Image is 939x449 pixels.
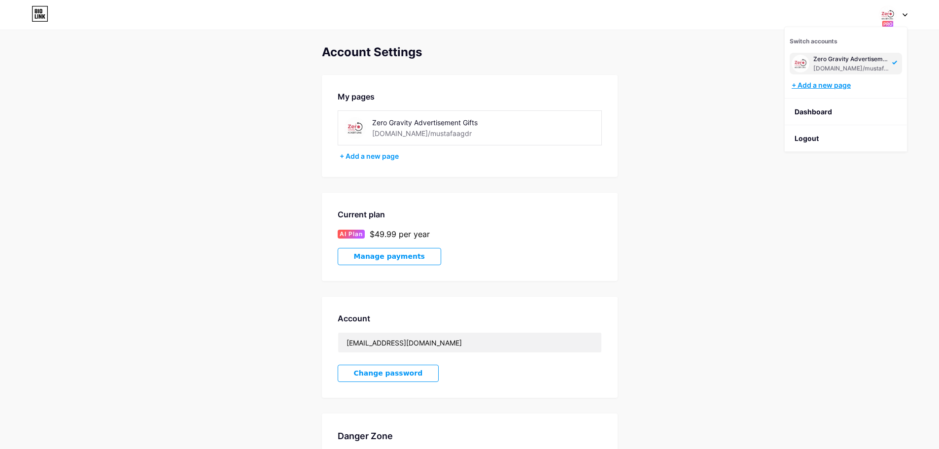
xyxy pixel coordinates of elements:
div: [DOMAIN_NAME]/mustafaagdr [813,65,889,72]
span: AI Plan [340,230,363,239]
button: Manage payments [338,248,441,265]
div: Zero Gravity Advertisement Gifts [813,55,889,63]
div: + Add a new page [340,151,602,161]
span: Change password [354,369,423,378]
span: Switch accounts [790,37,837,45]
li: Logout [785,125,907,152]
div: $49.99 per year [370,228,430,240]
div: Current plan [338,208,602,220]
div: + Add a new page [792,80,902,90]
img: Mustafa Al Khalaf [878,5,897,24]
div: Account Settings [322,45,618,59]
span: Manage payments [354,252,425,261]
img: Mustafa Al Khalaf [792,55,809,72]
div: My pages [338,91,602,103]
input: Email [338,333,601,352]
img: mustafaagdr [344,117,366,139]
div: [DOMAIN_NAME]/mustafaagdr [372,128,472,138]
div: Zero Gravity Advertisement Gifts [372,117,512,128]
button: Change password [338,365,439,382]
a: Dashboard [785,99,907,125]
div: Account [338,312,602,324]
div: Danger Zone [338,429,602,443]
